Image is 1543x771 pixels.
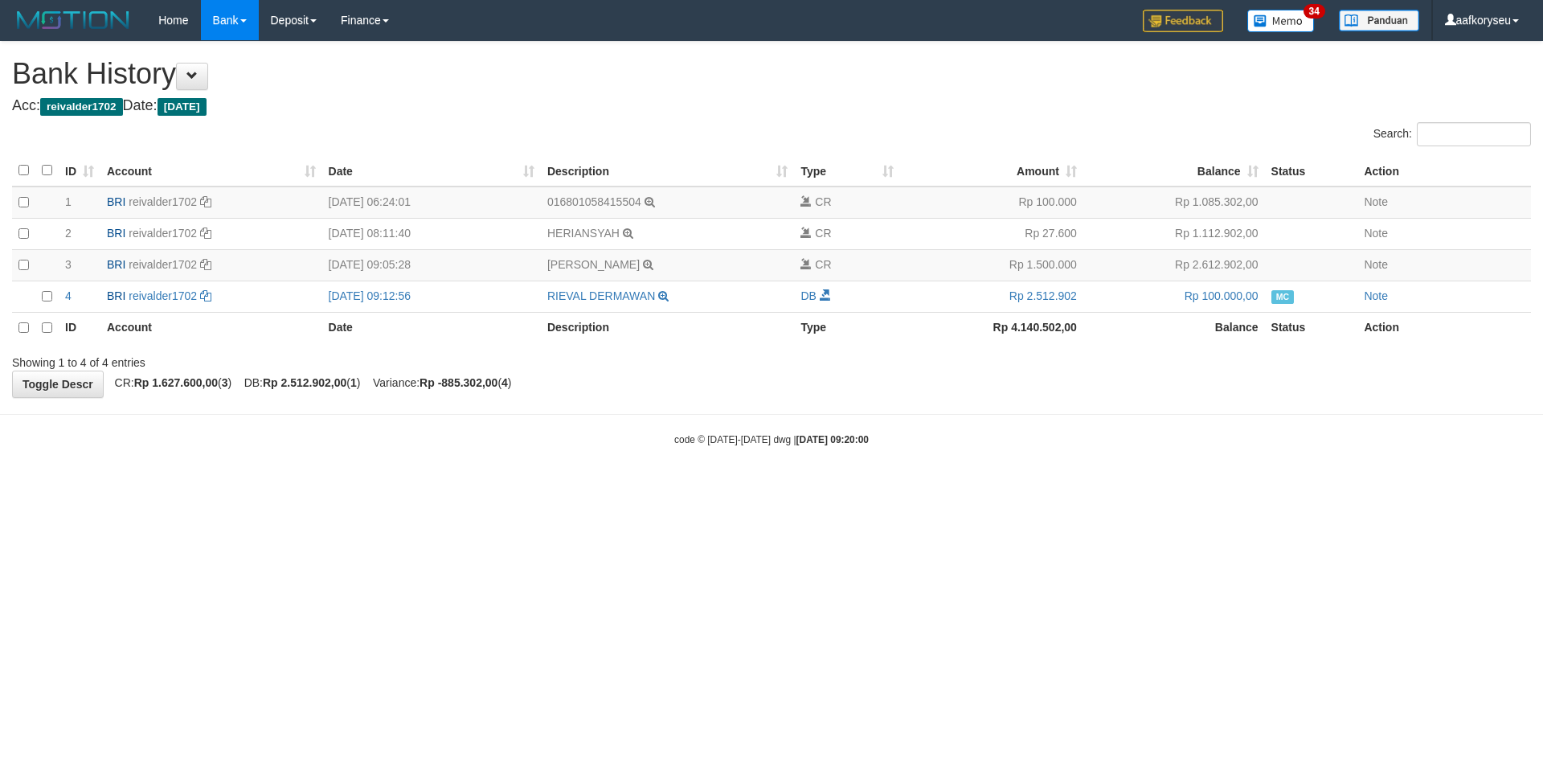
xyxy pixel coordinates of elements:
[1083,187,1265,219] td: Rp 1.085.302,00
[420,376,497,389] strong: Rp -885.302,00
[322,187,541,219] td: [DATE] 06:24:01
[107,227,125,240] span: BRI
[815,258,831,271] span: CR
[1143,10,1223,32] img: Feedback.jpg
[65,227,72,240] span: 2
[222,376,228,389] strong: 3
[1364,289,1388,302] a: Note
[1304,4,1325,18] span: 34
[12,8,134,32] img: MOTION_logo.png
[322,218,541,249] td: [DATE] 08:11:40
[129,195,197,208] a: reivalder1702
[100,155,322,187] th: Account: activate to sort column ascending
[993,321,1077,334] strong: Rp 4.140.502,00
[200,258,211,271] a: Copy reivalder1702 to clipboard
[12,98,1531,114] h4: Acc: Date:
[794,155,900,187] th: Type: activate to sort column ascending
[200,195,211,208] a: Copy reivalder1702 to clipboard
[1357,155,1531,187] th: Action
[129,258,197,271] a: reivalder1702
[12,348,631,371] div: Showing 1 to 4 of 4 entries
[547,195,641,208] a: 016801058415504
[794,312,900,343] th: Type
[12,58,1531,90] h1: Bank History
[800,289,816,302] span: DB
[107,289,125,302] span: BRI
[322,281,541,312] td: [DATE] 09:12:56
[547,227,620,240] a: HERIANSYAH
[674,434,869,445] small: code © [DATE]-[DATE] dwg |
[129,289,197,302] a: reivalder1702
[815,227,831,240] span: CR
[200,289,211,302] a: Copy reivalder1702 to clipboard
[200,227,211,240] a: Copy reivalder1702 to clipboard
[1357,312,1531,343] th: Action
[350,376,357,389] strong: 1
[129,227,197,240] a: reivalder1702
[501,376,508,389] strong: 4
[107,258,125,271] span: BRI
[1373,122,1531,146] label: Search:
[59,155,100,187] th: ID: activate to sort column ascending
[100,312,322,343] th: Account
[541,155,794,187] th: Description: activate to sort column ascending
[1265,155,1358,187] th: Status
[1339,10,1419,31] img: panduan.png
[900,187,1083,219] td: Rp 100.000
[815,195,831,208] span: CR
[322,249,541,281] td: [DATE] 09:05:28
[1083,249,1265,281] td: Rp 2.612.902,00
[1083,281,1265,312] td: Rp 100.000,00
[1083,312,1265,343] th: Balance
[59,312,100,343] th: ID
[134,376,218,389] strong: Rp 1.627.600,00
[1247,10,1315,32] img: Button%20Memo.svg
[1265,312,1358,343] th: Status
[322,155,541,187] th: Date: activate to sort column ascending
[1083,218,1265,249] td: Rp 1.112.902,00
[900,218,1083,249] td: Rp 27.600
[1364,258,1388,271] a: Note
[1364,227,1388,240] a: Note
[796,434,869,445] strong: [DATE] 09:20:00
[1364,195,1388,208] a: Note
[322,312,541,343] th: Date
[40,98,123,116] span: reivalder1702
[107,195,125,208] span: BRI
[1417,122,1531,146] input: Search:
[900,155,1083,187] th: Amount: activate to sort column ascending
[541,312,794,343] th: Description
[12,371,104,398] a: Toggle Descr
[65,195,72,208] span: 1
[263,376,346,389] strong: Rp 2.512.902,00
[1271,290,1295,304] span: Manually Checked by: aafzefaya
[65,258,72,271] span: 3
[65,289,72,302] span: 4
[107,376,512,389] span: CR: ( ) DB: ( ) Variance: ( )
[900,249,1083,281] td: Rp 1.500.000
[158,98,207,116] span: [DATE]
[547,289,655,302] a: RIEVAL DERMAWAN
[547,258,640,271] a: [PERSON_NAME]
[1083,155,1265,187] th: Balance: activate to sort column ascending
[900,281,1083,312] td: Rp 2.512.902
